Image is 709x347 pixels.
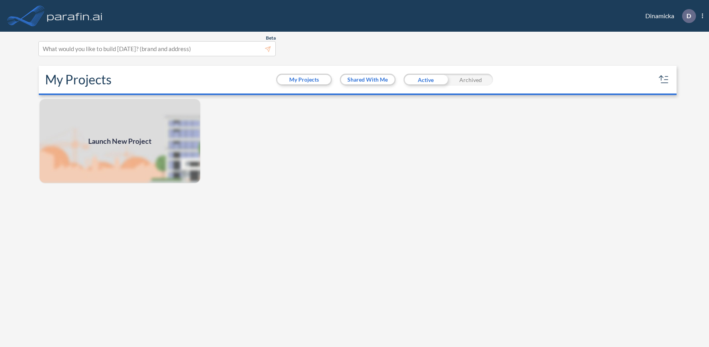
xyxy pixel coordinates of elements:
span: Launch New Project [88,136,152,147]
a: Launch New Project [39,98,201,184]
img: add [39,98,201,184]
div: Dinamicka [633,9,703,23]
img: logo [45,8,104,24]
button: sort [658,73,670,86]
div: Archived [448,74,493,86]
span: Beta [266,35,276,41]
button: Shared With Me [341,75,394,84]
div: Active [404,74,448,86]
p: D [686,12,691,19]
button: My Projects [277,75,331,84]
h2: My Projects [45,72,112,87]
